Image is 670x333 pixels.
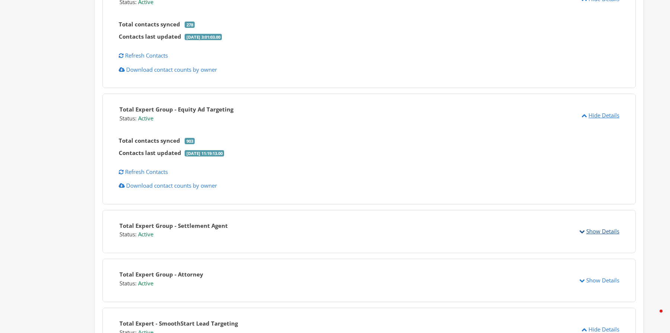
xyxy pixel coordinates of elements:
[119,279,138,288] label: Status:
[185,22,195,28] span: 278
[114,165,173,179] button: Refresh Contacts
[574,274,624,287] button: Show Details
[117,147,183,159] th: Contacts last updated
[574,224,624,238] button: Show Details
[138,279,155,287] span: Active
[119,182,217,189] a: Download contact counts by owner
[119,319,238,328] div: Total Expert - SmoothStart Lead Targeting
[138,114,155,122] span: Active
[119,66,217,73] a: Download contact counts by owner
[185,150,224,156] span: [DATE] 11:19:13.00
[114,49,173,62] button: Refresh Contacts
[117,135,183,147] th: Total contacts synced
[119,230,138,239] label: Status:
[138,230,155,238] span: Active
[645,308,663,326] iframe: Intercom live chat
[119,114,138,123] label: Status:
[119,105,233,114] div: Total Expert Group - Equity Ad Targeting
[114,63,222,77] button: Download contact counts by owner
[577,109,624,122] button: Hide Details
[119,222,228,230] div: Total Expert Group - Settlement Agent
[117,30,183,43] th: Contacts last updated
[185,138,195,144] span: 903
[117,18,183,30] th: Total contacts synced
[119,270,203,279] div: Total Expert Group - Attorney
[114,179,222,193] button: Download contact counts by owner
[185,34,222,40] span: [DATE] 3:01:03.00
